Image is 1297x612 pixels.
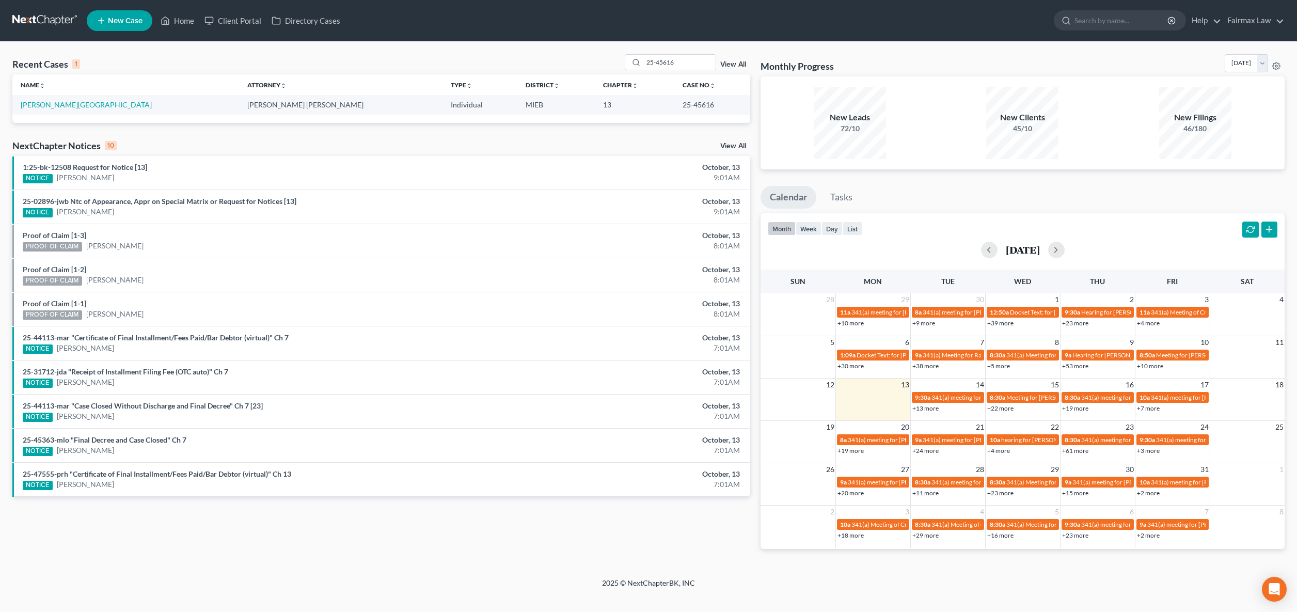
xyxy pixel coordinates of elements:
span: 10 [1199,336,1210,349]
a: +61 more [1062,447,1088,454]
div: NOTICE [23,208,53,217]
a: 25-44113-mar "Case Closed Without Discharge and Final Decree" Ch 7 [23] [23,401,263,410]
a: [PERSON_NAME] [86,309,144,319]
span: 19 [825,421,835,433]
span: 11a [840,308,850,316]
a: 25-47555-prh "Certificate of Final Installment/Fees Paid/Bar Debtor (virtual)" Ch 13 [23,469,291,478]
a: +19 more [1062,404,1088,412]
div: NOTICE [23,344,53,354]
a: +10 more [1137,362,1163,370]
a: +39 more [987,319,1014,327]
span: 341(a) Meeting of Creditors for [PERSON_NAME] [931,521,1065,528]
span: 15 [1050,379,1060,391]
i: unfold_more [466,83,472,89]
span: 8a [915,308,922,316]
a: +30 more [837,362,864,370]
span: 1 [1278,463,1285,476]
div: October, 13 [508,230,740,241]
input: Search by name... [1074,11,1169,30]
a: [PERSON_NAME] [86,241,144,251]
div: 7:01AM [508,377,740,387]
span: 11a [1140,308,1150,316]
a: Help [1187,11,1221,30]
span: Docket Text: for [PERSON_NAME] [857,351,949,359]
span: Meeting for [PERSON_NAME] [1156,351,1237,359]
span: 9a [1065,478,1071,486]
a: +11 more [912,489,939,497]
span: 4 [1278,293,1285,306]
span: 9a [1140,521,1146,528]
div: 8:01AM [508,309,740,319]
span: Meeting for [PERSON_NAME] [1006,394,1087,401]
span: 18 [1274,379,1285,391]
a: Directory Cases [266,11,345,30]
span: 8:50a [1140,351,1155,359]
span: 4 [979,506,985,518]
span: 8:30a [990,394,1005,401]
div: New Filings [1159,112,1231,123]
span: 29 [900,293,910,306]
span: 341(a) meeting for [PERSON_NAME] [1156,436,1256,444]
a: Case Nounfold_more [683,81,716,89]
a: [PERSON_NAME] [57,377,114,387]
div: PROOF OF CLAIM [23,242,82,252]
a: Client Portal [199,11,266,30]
td: Individual [442,95,517,114]
span: hearing for [PERSON_NAME] [1001,436,1081,444]
a: [PERSON_NAME] [57,479,114,490]
span: Thu [1090,277,1105,286]
a: Home [155,11,199,30]
a: 25-45363-mlo "Final Decree and Case Closed" Ch 7 [23,435,186,444]
i: unfold_more [632,83,638,89]
span: 9a [915,351,922,359]
a: +23 more [1062,319,1088,327]
span: 5 [1054,506,1060,518]
span: 341(a) Meeting for [PERSON_NAME] and [PERSON_NAME] [1006,478,1167,486]
a: +4 more [1137,319,1160,327]
input: Search by name... [643,55,716,70]
span: 6 [904,336,910,349]
span: Hearing for [PERSON_NAME] & [PERSON_NAME] [1072,351,1208,359]
a: Districtunfold_more [526,81,560,89]
i: unfold_more [39,83,45,89]
a: +10 more [837,319,864,327]
a: +19 more [837,447,864,454]
div: October, 13 [508,469,740,479]
span: Tue [941,277,955,286]
span: Hearing for [PERSON_NAME] and [PERSON_NAME] [PERSON_NAME] [1081,308,1272,316]
span: 9a [840,478,847,486]
a: [PERSON_NAME] [57,445,114,456]
div: 2025 © NextChapterBK, INC [354,578,943,597]
a: Tasks [821,186,862,209]
span: 341(a) meeting for [PERSON_NAME] [851,308,951,316]
span: 29 [1050,463,1060,476]
span: 1:09a [840,351,856,359]
span: 10a [1140,478,1150,486]
span: Mon [864,277,882,286]
div: 46/180 [1159,123,1231,134]
span: 16 [1125,379,1135,391]
td: MIEB [517,95,595,114]
div: 7:01AM [508,343,740,353]
a: [PERSON_NAME] [57,411,114,421]
a: 1:25-bk-12508 Request for Notice [13] [23,163,147,171]
span: 9a [1065,351,1071,359]
span: 341(a) meeting for [PERSON_NAME] [1147,521,1247,528]
span: 7 [979,336,985,349]
span: 341(a) meeting for [PERSON_NAME] [1151,394,1251,401]
span: 341(a) meeting for [PERSON_NAME] [1081,436,1181,444]
a: +20 more [837,489,864,497]
div: New Leads [814,112,886,123]
a: [PERSON_NAME] [86,275,144,285]
span: Sat [1241,277,1254,286]
div: 9:01AM [508,207,740,217]
div: PROOF OF CLAIM [23,310,82,320]
i: unfold_more [553,83,560,89]
a: Calendar [761,186,816,209]
a: +15 more [1062,489,1088,497]
span: 341(a) Meeting of Creditors for [PERSON_NAME] [851,521,985,528]
a: +53 more [1062,362,1088,370]
span: 17 [1199,379,1210,391]
span: 7 [1204,506,1210,518]
div: October, 13 [508,435,740,445]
